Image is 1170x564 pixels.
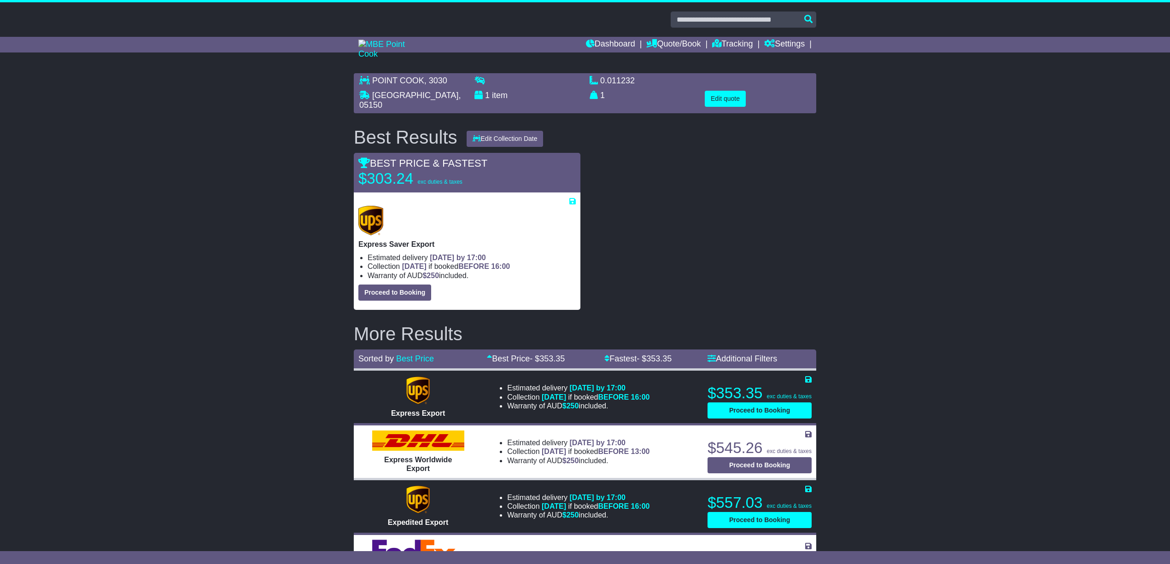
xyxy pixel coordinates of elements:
button: Edit Collection Date [467,131,544,147]
span: if booked [542,502,649,510]
a: Best Price [396,354,434,363]
span: - $ [530,354,565,363]
span: [DATE] [402,262,427,270]
span: Sorted by [358,354,394,363]
span: [DATE] [542,393,566,401]
span: BEST PRICE & FASTEST [358,157,487,169]
li: Estimated delivery [507,493,649,502]
li: Estimated delivery [507,438,649,447]
span: [DATE] by 17:00 [569,494,626,501]
span: Expedited Export [388,518,449,526]
li: Warranty of AUD included. [368,271,576,280]
a: Tracking [712,37,753,52]
img: UPS (new): Express Export [406,377,429,404]
a: Fastest- $353.35 [604,354,672,363]
span: Express Worldwide Export [384,456,452,472]
span: 250 [427,272,439,279]
span: $ [422,272,439,279]
a: Additional Filters [708,354,777,363]
span: exc duties & taxes [767,448,812,454]
span: [DATE] by 17:00 [430,254,486,262]
span: 250 [567,511,579,519]
span: 0.011232 [600,76,635,85]
span: exc duties & taxes [767,503,812,509]
span: , 3030 [424,76,447,85]
span: [DATE] [542,448,566,455]
span: 353.35 [646,354,672,363]
span: [GEOGRAPHIC_DATA] [372,91,458,100]
a: Best Price- $353.35 [487,354,565,363]
span: [DATE] [542,502,566,510]
a: Dashboard [586,37,635,52]
span: 1 [485,91,490,100]
li: Warranty of AUD included. [507,511,649,519]
li: Collection [507,393,649,401]
button: Edit quote [705,91,746,107]
span: 250 [567,457,579,465]
li: Estimated delivery [368,253,576,262]
div: Best Results [349,127,462,147]
p: $353.35 [708,384,812,402]
span: $ [562,457,579,465]
span: [DATE] by 17:00 [569,439,626,447]
span: if booked [542,448,649,455]
span: BEFORE [598,502,629,510]
li: Estimated delivery [507,550,626,559]
li: Warranty of AUD included. [507,456,649,465]
span: if booked [542,393,649,401]
span: exc duties & taxes [767,393,812,400]
li: Collection [368,262,576,271]
span: BEFORE [458,262,489,270]
a: Quote/Book [646,37,701,52]
button: Proceed to Booking [708,457,812,473]
span: 16:00 [631,393,650,401]
li: Warranty of AUD included. [507,401,649,410]
span: 16:00 [491,262,510,270]
span: , 05150 [359,91,461,110]
span: - $ [637,354,672,363]
p: Express Saver Export [358,240,576,249]
span: BEFORE [598,448,629,455]
p: $303.24 [358,169,474,188]
p: $545.26 [708,439,812,457]
button: Proceed to Booking [708,512,812,528]
li: Collection [507,447,649,456]
li: Collection [507,502,649,511]
span: [DATE] by 17:00 [569,384,626,392]
span: 13:00 [631,448,650,455]
button: Proceed to Booking [358,285,431,301]
span: 1 [600,91,605,100]
button: Proceed to Booking [708,402,812,419]
li: Estimated delivery [507,384,649,392]
span: 353.35 [539,354,565,363]
span: $ [562,402,579,410]
span: Express Export [391,409,445,417]
h2: More Results [354,324,816,344]
p: $557.03 [708,494,812,512]
span: 250 [567,402,579,410]
span: $ [562,511,579,519]
span: item [492,91,508,100]
img: UPS (new): Express Saver Export [358,206,383,235]
img: UPS (new): Expedited Export [406,486,429,513]
img: DHL: Express Worldwide Export [372,430,464,451]
span: BEFORE [598,393,629,401]
span: 16:00 [631,502,650,510]
span: exc duties & taxes [417,179,462,185]
span: if booked [402,262,510,270]
a: Settings [764,37,805,52]
span: POINT COOK [372,76,424,85]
